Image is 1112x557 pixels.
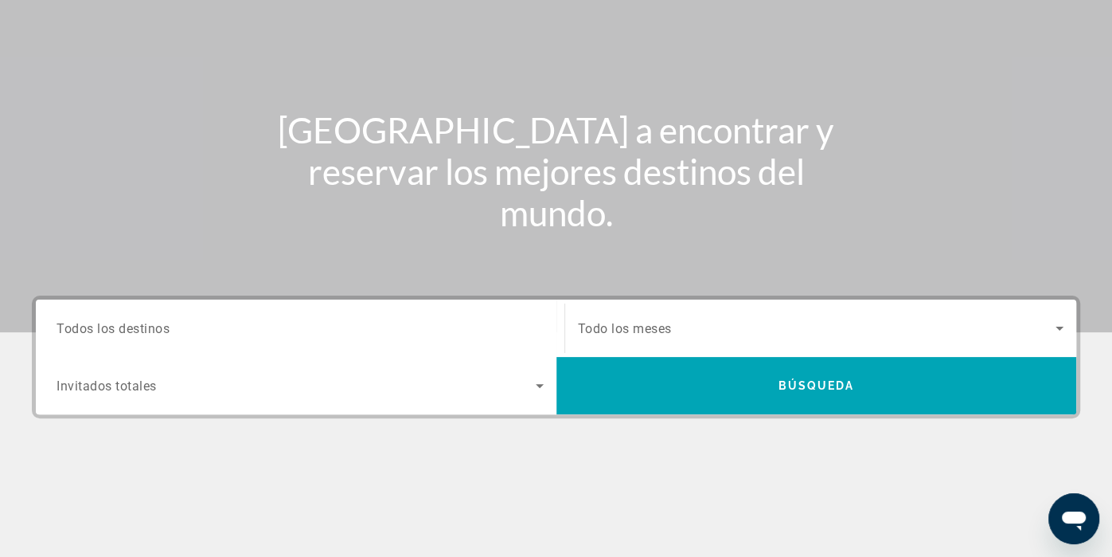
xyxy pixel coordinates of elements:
[1048,493,1099,544] iframe: Botón para iniciar la ventana de mensajería
[578,321,672,336] span: Todo los meses
[778,379,854,392] span: Búsqueda
[258,109,855,233] h1: [GEOGRAPHIC_DATA] a encontrar y reservar los mejores destinos del mundo.
[57,320,170,335] span: Todos los destinos
[36,300,1076,414] div: Search widget
[57,379,157,394] span: Invitados totales
[556,357,1077,414] button: Búsqueda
